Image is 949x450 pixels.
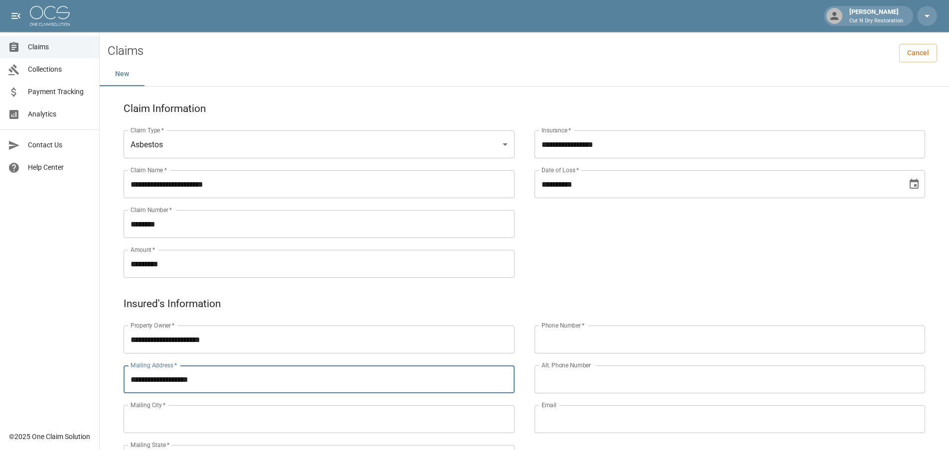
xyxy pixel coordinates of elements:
[904,174,924,194] button: Choose date, selected date is Sep 12, 2025
[30,6,70,26] img: ocs-logo-white-transparent.png
[131,245,155,254] label: Amount
[542,126,571,134] label: Insurance
[28,109,91,119] span: Analytics
[28,64,91,75] span: Collections
[131,206,172,214] label: Claim Number
[131,166,167,174] label: Claim Name
[131,126,164,134] label: Claim Type
[131,361,177,369] label: Mailing Address
[542,166,579,174] label: Date of Loss
[100,62,144,86] button: New
[6,6,26,26] button: open drawer
[131,441,169,449] label: Mailing State
[28,87,91,97] span: Payment Tracking
[28,42,91,52] span: Claims
[28,162,91,173] span: Help Center
[28,140,91,150] span: Contact Us
[845,7,907,25] div: [PERSON_NAME]
[542,361,591,369] label: Alt. Phone Number
[131,321,175,330] label: Property Owner
[124,130,515,158] div: Asbestos
[100,62,949,86] div: dynamic tabs
[542,321,584,330] label: Phone Number
[899,44,937,62] a: Cancel
[849,17,903,25] p: Cut N Dry Restoration
[131,401,166,409] label: Mailing City
[9,432,90,442] div: © 2025 One Claim Solution
[108,44,143,58] h2: Claims
[542,401,556,409] label: Email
